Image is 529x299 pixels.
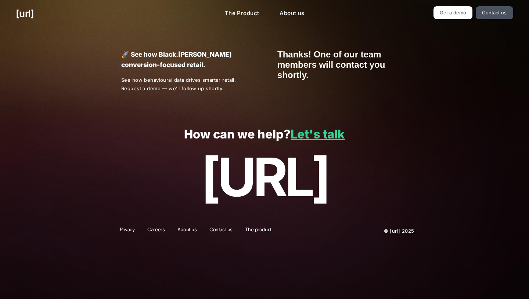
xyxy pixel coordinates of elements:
a: The Product [219,6,265,21]
p: © [URL] 2025 [339,226,414,236]
a: About us [173,226,202,236]
a: Contact us [476,6,513,19]
a: Let's talk [291,127,345,141]
a: Contact us [205,226,237,236]
a: Get a demo [433,6,473,19]
iframe: Form 1 [277,49,408,80]
a: About us [274,6,310,21]
p: How can we help? [16,128,513,141]
p: 🚀 See how Black.[PERSON_NAME] conversion-focused retail. [121,49,252,70]
p: [URL] [16,147,513,207]
p: See how behavioural data drives smarter retail. Request a demo — we’ll follow up shortly. [121,76,252,93]
a: Careers [143,226,169,236]
a: [URL] [16,6,34,21]
a: The product [240,226,276,236]
a: Privacy [115,226,140,236]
